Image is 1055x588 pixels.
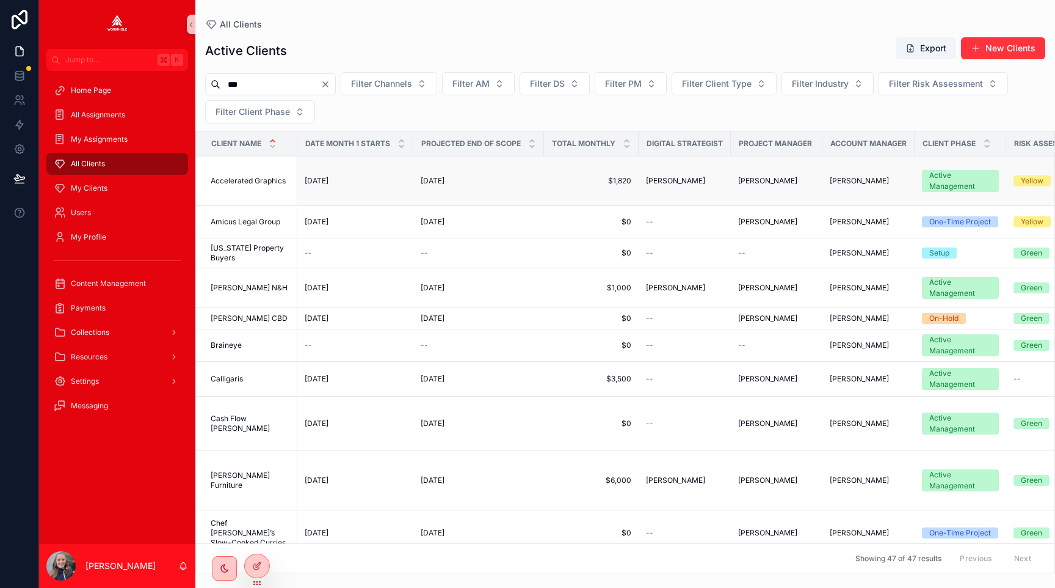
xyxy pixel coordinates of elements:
[929,368,992,390] div: Active Management
[551,419,631,428] span: $0
[551,248,631,258] span: $0
[830,528,907,538] a: [PERSON_NAME]
[211,374,243,384] span: Calligaris
[39,71,195,433] div: scrollable content
[211,217,280,227] span: Amicus Legal Group
[421,176,444,186] span: [DATE]
[738,528,815,538] a: [PERSON_NAME]
[738,374,815,384] a: [PERSON_NAME]
[71,183,107,193] span: My Clients
[46,79,188,101] a: Home Page
[855,554,941,564] span: Showing 47 of 47 results
[551,476,631,485] a: $6,000
[830,314,907,323] a: [PERSON_NAME]
[738,340,815,350] a: --
[211,176,290,186] a: Accelerated Graphics
[830,374,907,384] a: [PERSON_NAME]
[341,72,437,95] button: Select Button
[211,414,290,433] a: Cash Flow [PERSON_NAME]
[211,283,290,293] a: [PERSON_NAME] N&H
[961,37,1045,59] a: New Clients
[551,176,631,186] a: $1,820
[646,419,723,428] a: --
[738,217,797,227] span: [PERSON_NAME]
[922,313,999,324] a: On-Hold
[211,314,288,323] span: [PERSON_NAME] CBD
[305,374,406,384] a: [DATE]
[830,528,889,538] span: [PERSON_NAME]
[646,476,723,485] a: [PERSON_NAME]
[46,346,188,368] a: Resources
[922,277,999,299] a: Active Management
[421,476,537,485] a: [DATE]
[1021,340,1042,351] div: Green
[551,217,631,227] span: $0
[738,248,745,258] span: --
[646,374,723,384] a: --
[305,476,328,485] span: [DATE]
[738,476,797,485] span: [PERSON_NAME]
[738,314,815,323] a: [PERSON_NAME]
[738,476,815,485] a: [PERSON_NAME]
[421,419,444,428] span: [DATE]
[646,314,723,323] a: --
[421,374,444,384] span: [DATE]
[305,314,406,323] a: [DATE]
[595,72,667,95] button: Select Button
[211,471,290,490] a: [PERSON_NAME] Furniture
[929,216,991,227] div: One-Time Project
[305,176,406,186] a: [DATE]
[738,176,797,186] span: [PERSON_NAME]
[46,177,188,199] a: My Clients
[830,476,907,485] a: [PERSON_NAME]
[922,334,999,356] a: Active Management
[739,139,812,149] span: Project Manager
[830,176,907,186] a: [PERSON_NAME]
[551,314,631,323] a: $0
[896,37,956,59] button: Export
[421,476,444,485] span: [DATE]
[305,340,406,350] a: --
[421,528,444,538] span: [DATE]
[71,377,99,386] span: Settings
[421,139,521,149] span: Projected End of Scope
[71,159,105,169] span: All Clients
[738,283,815,293] a: [PERSON_NAME]
[351,78,412,90] span: Filter Channels
[305,176,328,186] span: [DATE]
[71,352,107,362] span: Resources
[738,419,815,428] a: [PERSON_NAME]
[421,528,537,538] a: [DATE]
[922,368,999,390] a: Active Management
[830,419,889,428] span: [PERSON_NAME]
[830,217,907,227] a: [PERSON_NAME]
[646,374,653,384] span: --
[305,340,312,350] span: --
[605,78,642,90] span: Filter PM
[211,283,288,293] span: [PERSON_NAME] N&H
[1021,216,1043,227] div: Yellow
[71,110,125,120] span: All Assignments
[922,469,999,491] a: Active Management
[305,419,406,428] a: [DATE]
[830,283,889,293] span: [PERSON_NAME]
[551,374,631,384] span: $3,500
[738,374,797,384] span: [PERSON_NAME]
[65,55,153,65] span: Jump to...
[305,374,328,384] span: [DATE]
[889,78,983,90] span: Filter Risk Assessment
[552,139,615,149] span: Total Monthly
[551,528,631,538] a: $0
[1021,418,1042,429] div: Green
[530,78,565,90] span: Filter DS
[452,78,490,90] span: Filter AM
[646,248,653,258] span: --
[879,72,1008,95] button: Select Button
[672,72,777,95] button: Select Button
[211,340,242,350] span: Braineye
[305,217,406,227] a: [DATE]
[1021,282,1042,293] div: Green
[305,476,406,485] a: [DATE]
